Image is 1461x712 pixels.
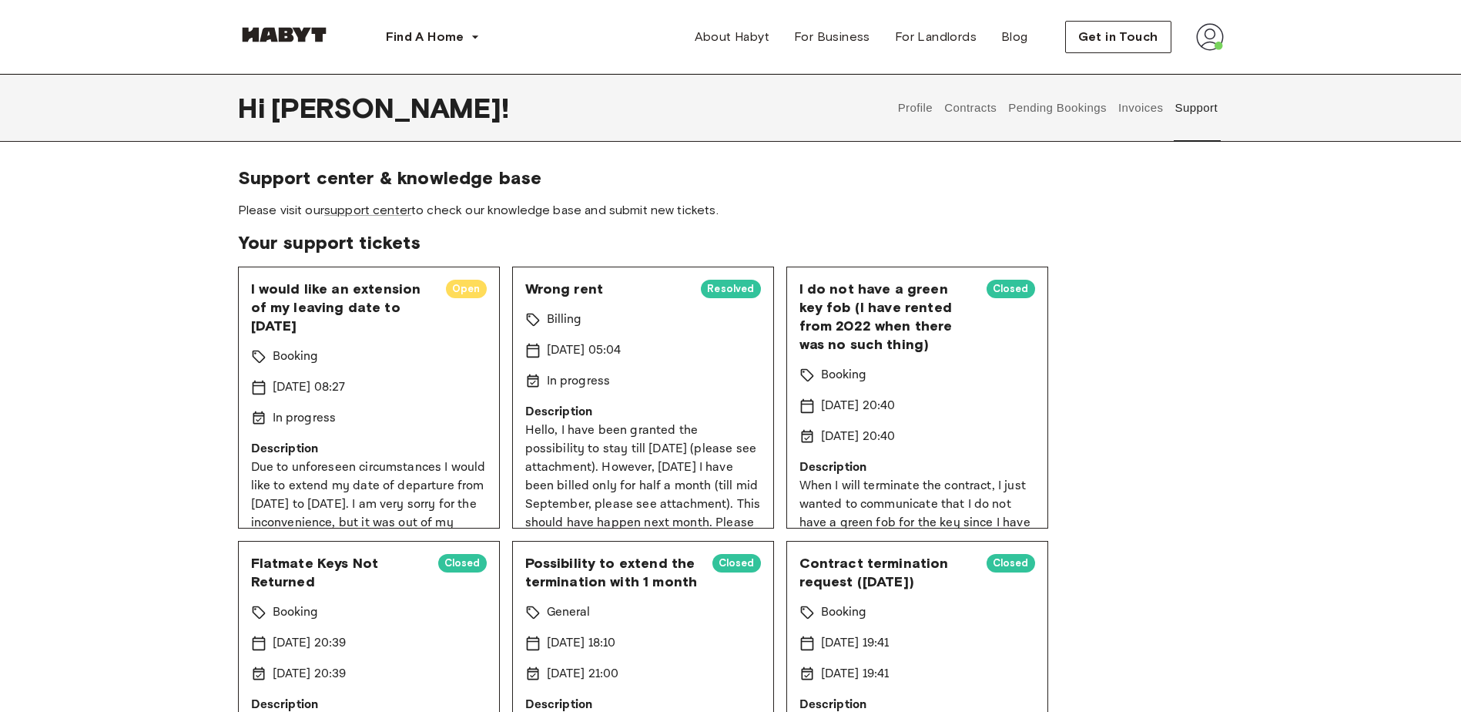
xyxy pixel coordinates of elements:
[799,458,1035,477] p: Description
[251,458,487,588] p: Due to unforeseen circumstances I would like to extend my date of departure from [DATE] to [DATE]...
[446,281,487,297] span: Open
[1065,21,1171,53] button: Get in Touch
[525,554,700,591] span: Possibility to extend the termination with 1 month
[547,603,591,622] p: General
[712,556,761,571] span: Closed
[782,22,883,52] a: For Business
[695,28,769,46] span: About Habyt
[273,634,347,653] p: [DATE] 20:39
[794,28,870,46] span: For Business
[525,403,761,421] p: Description
[895,28,977,46] span: For Landlords
[374,22,492,52] button: Find A Home
[892,74,1223,142] div: user profile tabs
[701,281,760,297] span: Resolved
[883,22,989,52] a: For Landlords
[821,665,890,683] p: [DATE] 19:41
[547,311,582,329] p: Billing
[821,603,867,622] p: Booking
[799,554,974,591] span: Contract termination request ([DATE])
[271,92,509,124] span: [PERSON_NAME] !
[682,22,782,52] a: About Habyt
[251,440,487,458] p: Description
[238,166,1224,190] span: Support center & knowledge base
[989,22,1040,52] a: Blog
[251,554,426,591] span: Flatmate Keys Not Returned
[547,665,619,683] p: [DATE] 21:00
[1196,23,1224,51] img: avatar
[438,556,487,571] span: Closed
[1078,28,1158,46] span: Get in Touch
[943,74,999,142] button: Contracts
[1173,74,1220,142] button: Support
[547,634,616,653] p: [DATE] 18:10
[525,421,761,625] p: Hello, I have been granted the possibility to stay till [DATE] (please see attachment). However, ...
[273,378,346,397] p: [DATE] 08:27
[821,634,890,653] p: [DATE] 19:41
[273,603,319,622] p: Booking
[1116,74,1164,142] button: Invoices
[324,203,411,217] a: support center
[821,428,896,446] p: [DATE] 20:40
[273,665,347,683] p: [DATE] 20:39
[799,477,1035,699] p: When I will terminate the contract, I just wanted to communicate that I do not have a green fob f...
[238,27,330,42] img: Habyt
[896,74,935,142] button: Profile
[821,397,896,415] p: [DATE] 20:40
[273,409,337,428] p: In progress
[987,281,1035,297] span: Closed
[273,348,319,366] p: Booking
[238,92,271,124] span: Hi
[525,280,689,298] span: Wrong rent
[547,372,611,391] p: In progress
[799,280,974,354] span: I do not have a green key fob (I have rented from 2022 when there was no such thing)
[238,202,1224,219] span: Please visit our to check our knowledge base and submit new tickets.
[547,341,622,360] p: [DATE] 05:04
[251,280,434,335] span: I would like an extension of my leaving date to [DATE]
[1007,74,1109,142] button: Pending Bookings
[821,366,867,385] p: Booking
[987,556,1035,571] span: Closed
[1001,28,1028,46] span: Blog
[386,28,464,46] span: Find A Home
[238,231,1224,254] span: Your support tickets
